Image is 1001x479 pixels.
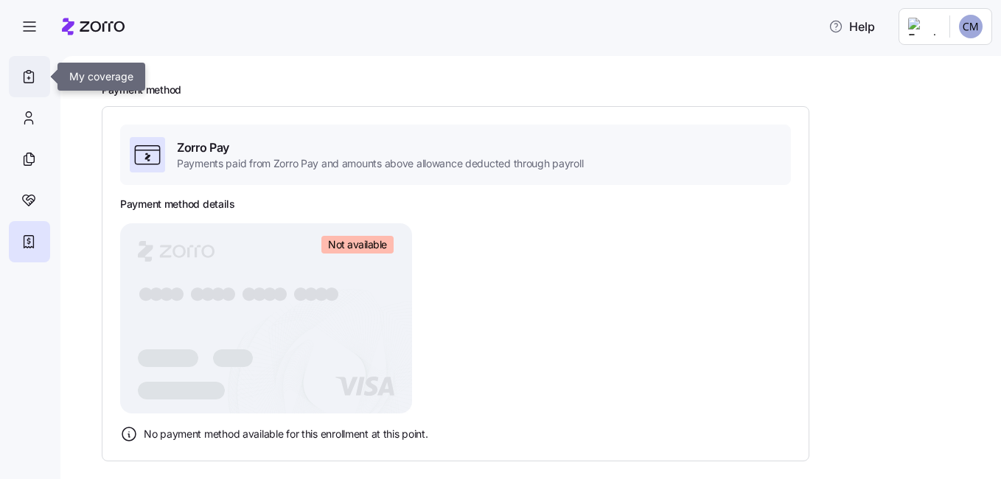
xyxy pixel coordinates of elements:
tspan: ● [169,283,186,304]
img: c1461d6376370ef1e3ee002ffc571ab6 [959,15,983,38]
tspan: ● [220,283,237,304]
img: Employer logo [908,18,938,35]
tspan: ● [262,283,279,304]
tspan: ● [293,283,310,304]
h3: Payment method details [120,197,235,211]
tspan: ● [272,283,289,304]
tspan: ● [189,283,206,304]
tspan: ● [158,283,175,304]
span: Payments paid from Zorro Pay and amounts above allowance deducted through payroll [177,156,583,171]
span: Not available [328,238,387,251]
span: Help [829,18,875,35]
tspan: ● [138,283,155,304]
button: Help [817,12,887,41]
tspan: ● [241,283,258,304]
span: No payment method available for this enrollment at this point. [144,427,428,441]
tspan: ● [251,283,268,304]
tspan: ● [200,283,217,304]
tspan: ● [303,283,320,304]
tspan: ● [324,283,341,304]
h2: Payment method [102,83,980,97]
tspan: ● [148,283,165,304]
tspan: ● [210,283,227,304]
span: Zorro Pay [177,139,583,157]
tspan: ● [313,283,330,304]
